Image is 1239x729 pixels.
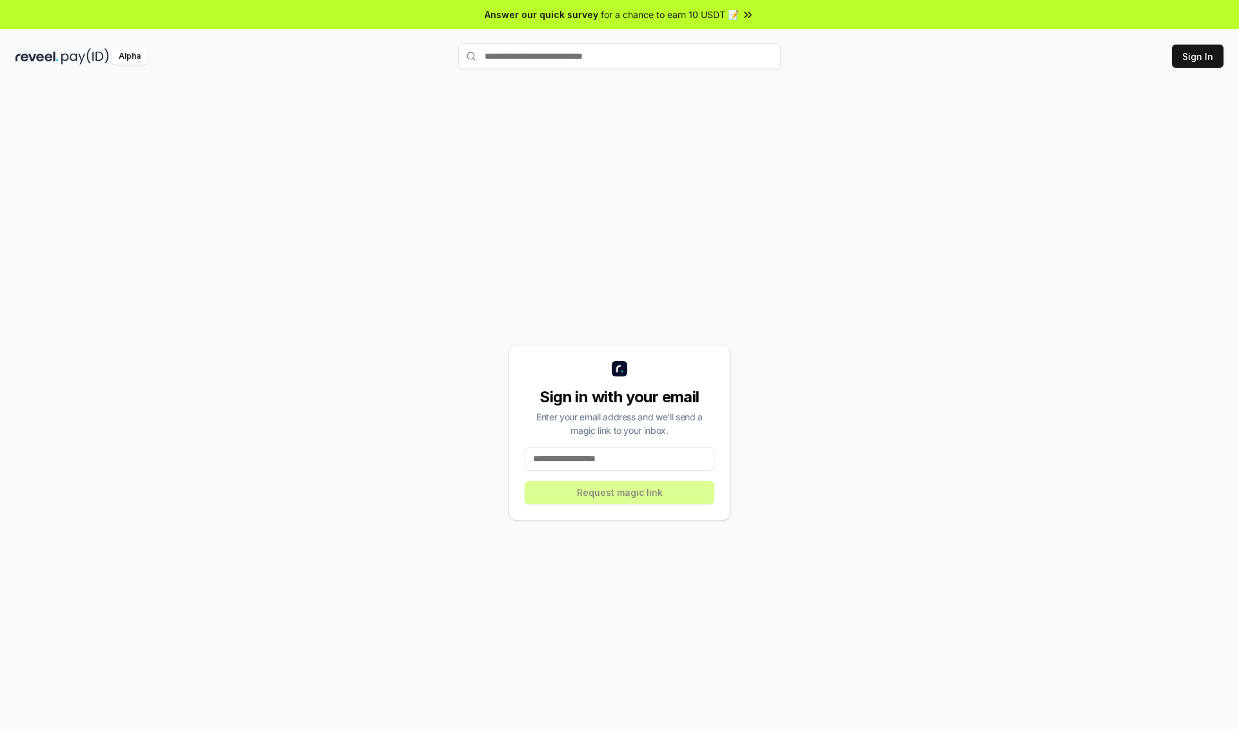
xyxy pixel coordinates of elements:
div: Alpha [112,48,148,65]
img: logo_small [612,361,627,376]
span: for a chance to earn 10 USDT 📝 [601,8,739,21]
div: Sign in with your email [525,387,714,407]
span: Answer our quick survey [485,8,598,21]
div: Enter your email address and we’ll send a magic link to your inbox. [525,410,714,437]
img: pay_id [61,48,109,65]
button: Sign In [1172,45,1224,68]
img: reveel_dark [15,48,59,65]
